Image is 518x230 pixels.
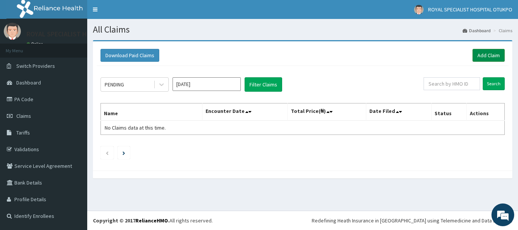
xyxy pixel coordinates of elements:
[105,149,109,156] a: Previous page
[27,31,138,38] p: ROYAL SPECIALIST HOSPITAL OTUKPO
[312,217,512,224] div: Redefining Heath Insurance in [GEOGRAPHIC_DATA] using Telemedicine and Data Science!
[16,129,30,136] span: Tariffs
[472,49,505,62] a: Add Claim
[173,77,241,91] input: Select Month and Year
[366,103,432,121] th: Date Filed
[122,149,125,156] a: Next page
[4,23,21,40] img: User Image
[245,77,282,92] button: Filter Claims
[105,124,166,131] span: No Claims data at this time.
[27,41,45,47] a: Online
[491,27,512,34] li: Claims
[424,77,480,90] input: Search by HMO ID
[466,103,504,121] th: Actions
[135,217,168,224] a: RelianceHMO
[93,25,512,34] h1: All Claims
[16,79,41,86] span: Dashboard
[463,27,491,34] a: Dashboard
[428,6,512,13] span: ROYAL SPECIALIST HOSPITAL OTUKPO
[202,103,287,121] th: Encounter Date
[16,113,31,119] span: Claims
[100,49,159,62] button: Download Paid Claims
[87,211,518,230] footer: All rights reserved.
[432,103,467,121] th: Status
[101,103,202,121] th: Name
[16,63,55,69] span: Switch Providers
[93,217,170,224] strong: Copyright © 2017 .
[287,103,366,121] th: Total Price(₦)
[105,81,124,88] div: PENDING
[414,5,424,14] img: User Image
[483,77,505,90] input: Search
